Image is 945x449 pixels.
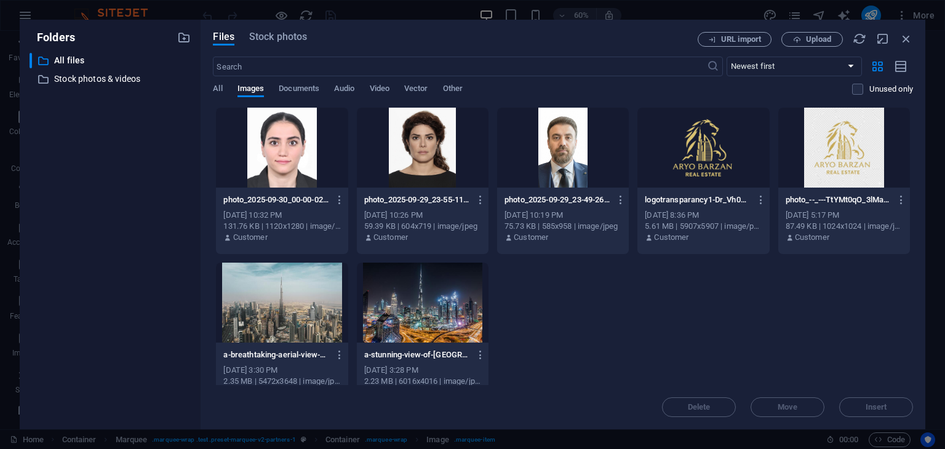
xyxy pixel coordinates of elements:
div: 2.23 MB | 6016x4016 | image/jpeg [364,376,481,387]
span: Documents [279,81,319,98]
div: 5.61 MB | 5907x5907 | image/png [645,221,762,232]
div: [DATE] 5:17 PM [786,210,903,221]
p: Customer [795,232,829,243]
div: [DATE] 10:19 PM [504,210,621,221]
span: Vector [404,81,428,98]
div: 75.73 KB | 585x958 | image/jpeg [504,221,621,232]
p: Customer [654,232,688,243]
div: 59.39 KB | 604x719 | image/jpeg [364,221,481,232]
div: [DATE] 3:30 PM [223,365,340,376]
p: photo_2025-09-30_00-00-02-BtlTK2sXsVYD9uOuP7w9UQ.jpg [223,194,329,205]
i: Create new folder [177,31,191,44]
div: [DATE] 8:36 PM [645,210,762,221]
div: 2.35 MB | 5472x3648 | image/jpeg [223,376,340,387]
p: photo_2025-09-29_23-49-26-vzysffWlp07CRLLKxjA_8Q.jpg [504,194,610,205]
p: a-breathtaking-aerial-view-of-dubai-s-skyline-featuring-burj-khalifa-amidst-modern-skyscrapers-un... [223,349,329,360]
p: logotransparancy1-Dr_Vh0SAGOTv5n9fw6S30Q.png [645,194,751,205]
i: Minimize [876,32,890,46]
span: Video [370,81,389,98]
p: a-stunning-view-of-dubai-s-illuminated-skyline-featuring-the-towering-burj-khalifa-at-night-Uwxap... [364,349,470,360]
span: Stock photos [249,30,307,44]
span: All [213,81,222,98]
p: Stock photos & videos [54,72,169,86]
span: URL import [721,36,761,43]
p: Customer [373,232,408,243]
p: Customer [233,232,268,243]
div: Stock photos & videos [30,71,191,87]
p: photo_--_---TtYMt0qO_3lMaYzCtngRkg.jpg [786,194,891,205]
div: 131.76 KB | 1120x1280 | image/jpeg [223,221,340,232]
input: Search [213,57,706,76]
p: Folders [30,30,75,46]
span: Audio [334,81,354,98]
button: URL import [698,32,772,47]
i: Reload [853,32,866,46]
div: 87.49 KB | 1024x1024 | image/jpeg [786,221,903,232]
button: Upload [781,32,843,47]
span: Other [443,81,463,98]
p: photo_2025-09-29_23-55-11-y7gN0cNy0wVXYhmtjSv3gg.jpg [364,194,470,205]
i: Close [899,32,913,46]
p: Displays only files that are not in use on the website. Files added during this session can still... [869,84,913,95]
div: [DATE] 10:32 PM [223,210,340,221]
span: Files [213,30,234,44]
div: [DATE] 3:28 PM [364,365,481,376]
div: ​ [30,53,32,68]
span: Images [237,81,265,98]
span: Upload [806,36,831,43]
p: Customer [514,232,548,243]
p: All files [54,54,169,68]
div: [DATE] 10:26 PM [364,210,481,221]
